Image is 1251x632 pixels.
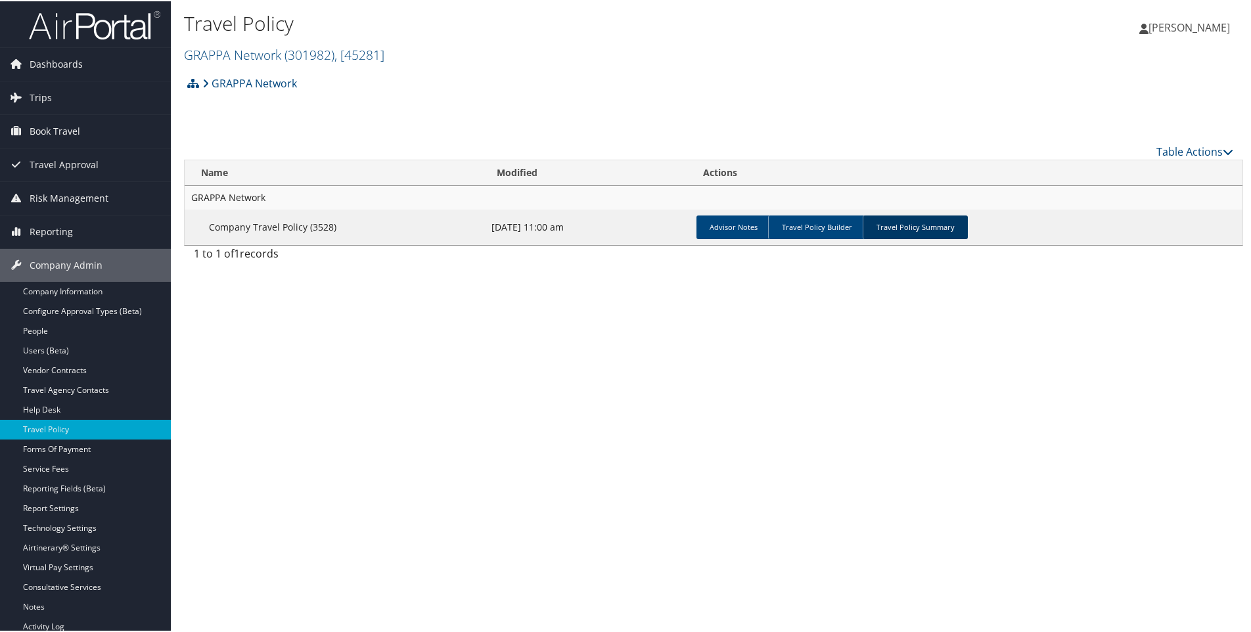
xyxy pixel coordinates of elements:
a: Advisor Notes [696,214,771,238]
th: Actions [691,159,1242,185]
td: Company Travel Policy (3528) [185,208,485,244]
a: Travel Policy Builder [768,214,865,238]
span: Risk Management [30,181,108,214]
a: Travel Policy Summary [863,214,968,238]
span: Travel Approval [30,147,99,180]
span: Trips [30,80,52,113]
a: Table Actions [1156,143,1233,158]
th: Modified: activate to sort column ascending [485,159,691,185]
th: Name: activate to sort column descending [185,159,485,185]
span: 1 [234,245,240,260]
span: [PERSON_NAME] [1149,19,1230,34]
a: [PERSON_NAME] [1139,7,1243,46]
td: [DATE] 11:00 am [485,208,691,244]
span: Company Admin [30,248,102,281]
span: Book Travel [30,114,80,147]
img: airportal-logo.png [29,9,160,39]
td: GRAPPA Network [185,185,1242,208]
span: Dashboards [30,47,83,79]
div: 1 to 1 of records [194,244,439,267]
span: ( 301982 ) [284,45,334,62]
a: GRAPPA Network [202,69,297,95]
a: GRAPPA Network [184,45,384,62]
h1: Travel Policy [184,9,890,36]
span: , [ 45281 ] [334,45,384,62]
span: Reporting [30,214,73,247]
